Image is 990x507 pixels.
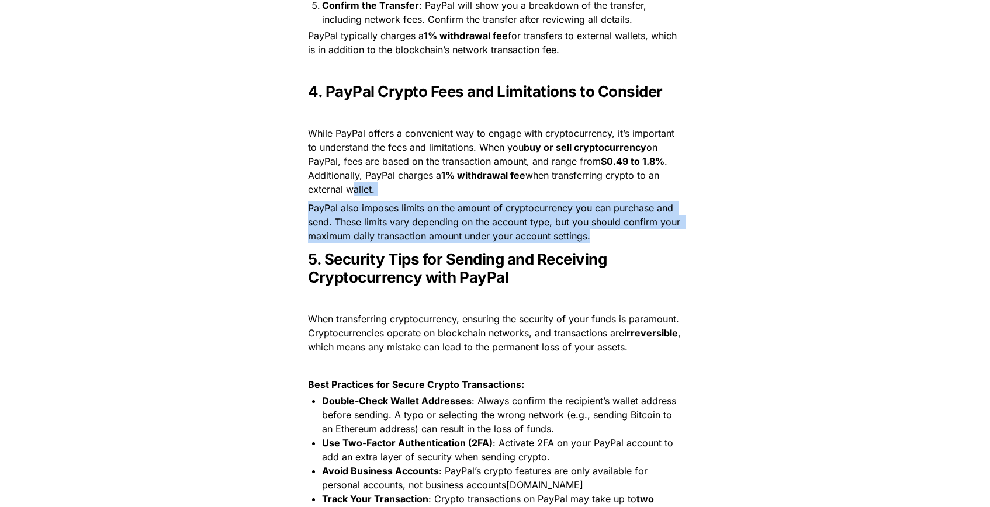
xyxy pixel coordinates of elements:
[322,395,679,435] span: : Always confirm the recipient’s wallet address before sending. A typo or selecting the wrong net...
[322,465,650,491] span: : PayPal’s crypto features are only available for personal accounts, not business accounts​
[322,465,439,477] strong: Avoid Business Accounts
[308,250,610,286] strong: 5. Security Tips for Sending and Receiving Cryptocurrency with PayPal
[308,141,660,167] span: on PayPal, fees are based on the transaction amount, and range from
[308,155,670,181] span: . Additionally, PayPal charges a
[308,169,662,195] span: when transferring crypto to an external wallet​.
[308,378,524,390] strong: Best Practices for Secure Crypto Transactions:
[506,479,583,491] u: [DOMAIN_NAME]
[601,155,664,167] strong: $0.49 to 1.8%
[322,437,493,449] strong: Use Two-Factor Authentication (2FA)
[308,82,663,100] strong: 4. PayPal Crypto Fees and Limitations to Consider
[441,169,525,181] strong: 1% withdrawal fee
[308,327,684,353] span: , which means any mistake can lead to the permanent loss of your assets.
[322,395,472,407] strong: Double-Check Wallet Addresses
[624,327,678,339] strong: irreversible
[524,141,646,153] strong: buy or sell cryptocurrency
[322,493,428,505] strong: Track Your Transaction
[308,127,677,153] span: While PayPal offers a convenient way to engage with cryptocurrency, it’s important to understand ...
[308,30,680,55] span: for transfers to external wallets, which is in addition to the blockchain’s network transaction f...
[308,202,683,242] span: PayPal also imposes limits on the amount of cryptocurrency you can purchase and send. These limit...
[308,313,682,339] span: When transferring cryptocurrency, ensuring the security of your funds is paramount. Cryptocurrenc...
[322,437,676,463] span: : Activate 2FA on your PayPal account to add an extra layer of security when sending crypto.
[428,493,636,505] span: : Crypto transactions on PayPal may take up to
[308,30,424,41] span: PayPal typically charges a
[424,30,508,41] strong: 1% withdrawal fee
